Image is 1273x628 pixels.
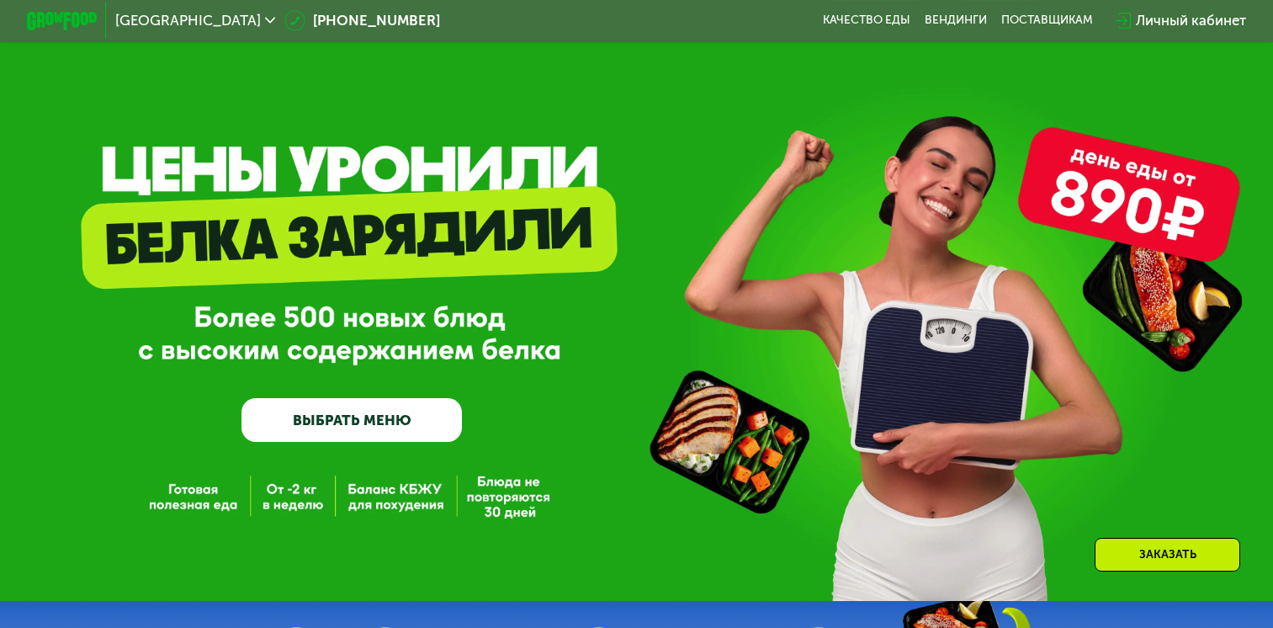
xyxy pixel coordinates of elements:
[1136,10,1246,31] div: Личный кабинет
[284,10,440,31] a: [PHONE_NUMBER]
[1001,13,1093,28] div: поставщикам
[1095,538,1240,572] div: Заказать
[823,13,910,28] a: Качество еды
[241,398,462,443] a: ВЫБРАТЬ МЕНЮ
[115,13,261,28] span: [GEOGRAPHIC_DATA]
[925,13,987,28] a: Вендинги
